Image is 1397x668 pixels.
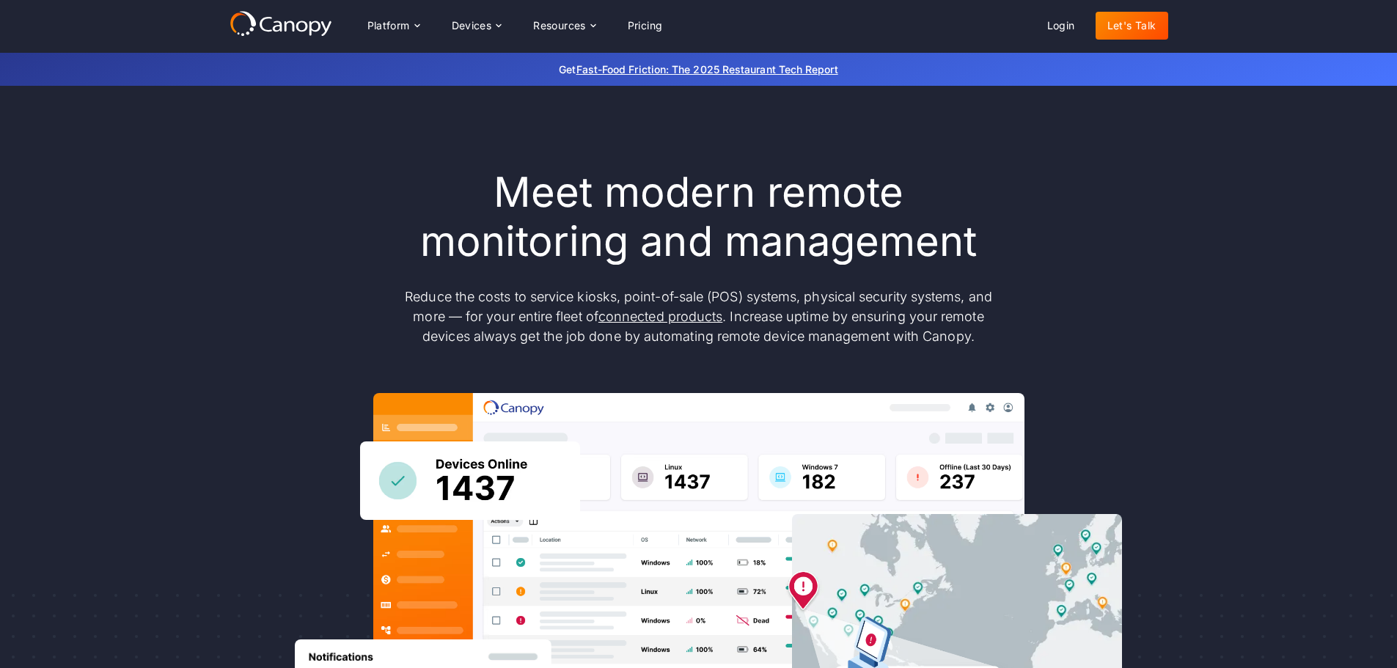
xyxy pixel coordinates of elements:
[367,21,410,31] div: Platform
[533,21,586,31] div: Resources
[598,309,722,324] a: connected products
[452,21,492,31] div: Devices
[521,11,606,40] div: Resources
[356,11,431,40] div: Platform
[360,441,580,520] img: Canopy sees how many devices are online
[1035,12,1087,40] a: Login
[616,12,675,40] a: Pricing
[340,62,1058,77] p: Get
[391,287,1007,346] p: Reduce the costs to service kiosks, point-of-sale (POS) systems, physical security systems, and m...
[576,63,838,76] a: Fast-Food Friction: The 2025 Restaurant Tech Report
[1096,12,1168,40] a: Let's Talk
[440,11,513,40] div: Devices
[391,168,1007,266] h1: Meet modern remote monitoring and management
